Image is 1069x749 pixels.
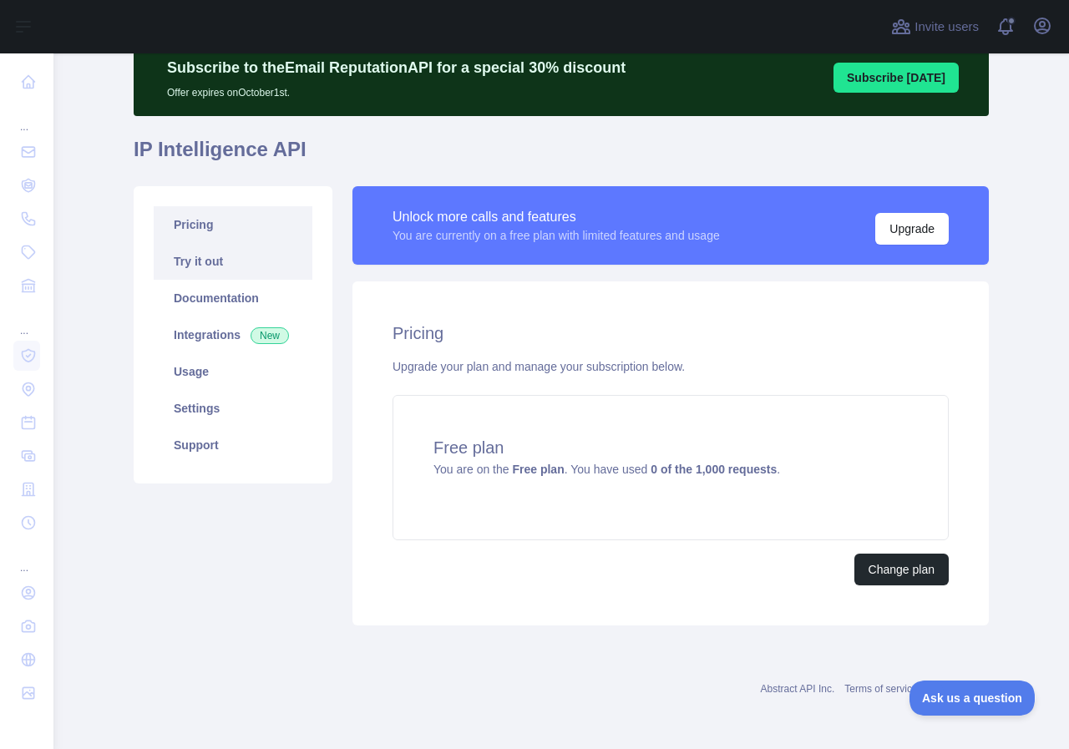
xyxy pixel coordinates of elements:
iframe: Toggle Customer Support [909,681,1036,716]
a: Support [154,427,312,463]
span: New [251,327,289,344]
p: Subscribe to the Email Reputation API for a special 30 % discount [167,56,626,79]
button: Invite users [888,13,982,40]
button: Upgrade [875,213,949,245]
a: Abstract API Inc. [761,683,835,695]
a: Usage [154,353,312,390]
div: You are currently on a free plan with limited features and usage [393,227,720,244]
button: Change plan [854,554,949,585]
a: Terms of service [844,683,917,695]
div: ... [13,100,40,134]
a: Pricing [154,206,312,243]
a: Try it out [154,243,312,280]
a: Documentation [154,280,312,316]
p: Offer expires on October 1st. [167,79,626,99]
h4: Free plan [433,436,908,459]
a: Settings [154,390,312,427]
a: Integrations New [154,316,312,353]
div: Upgrade your plan and manage your subscription below. [393,358,949,375]
strong: Free plan [512,463,564,476]
strong: 0 of the 1,000 requests [651,463,777,476]
button: Subscribe [DATE] [833,63,959,93]
h2: Pricing [393,321,949,345]
span: Invite users [914,18,979,37]
span: You are on the . You have used . [433,463,780,476]
div: Unlock more calls and features [393,207,720,227]
h1: IP Intelligence API [134,136,989,176]
div: ... [13,541,40,574]
div: ... [13,304,40,337]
